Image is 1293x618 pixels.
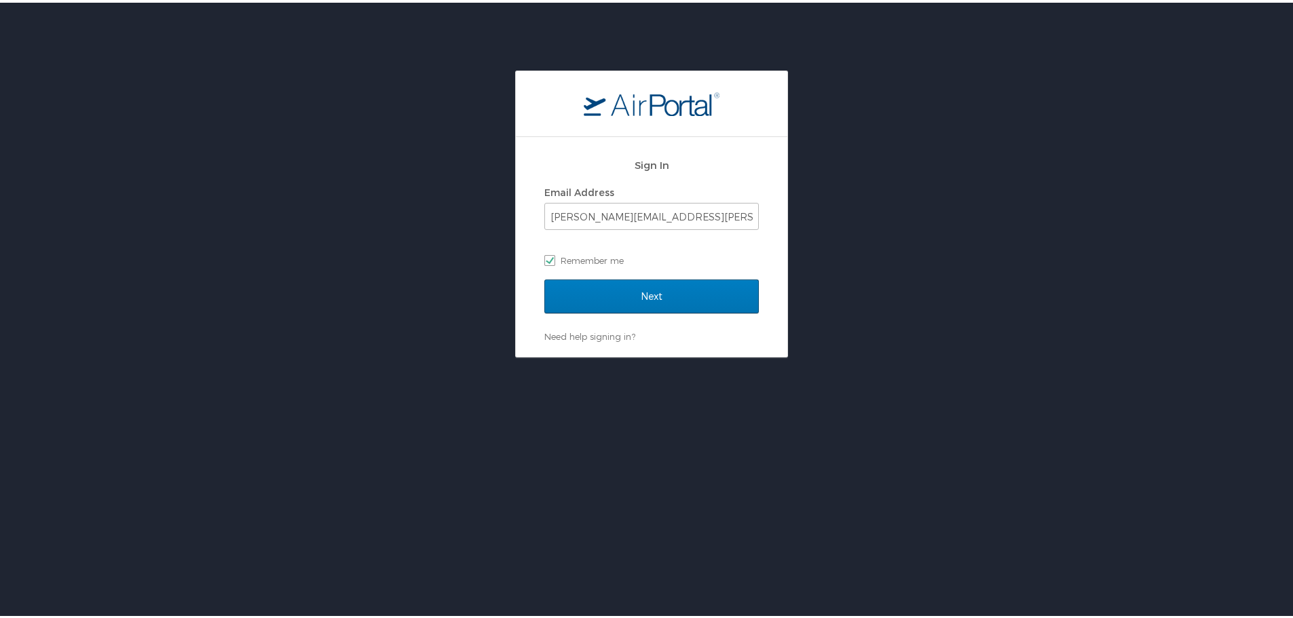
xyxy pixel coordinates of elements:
label: Remember me [544,248,759,268]
a: Need help signing in? [544,328,635,339]
input: Next [544,277,759,311]
h2: Sign In [544,155,759,170]
label: Email Address [544,184,614,195]
img: logo [584,89,719,113]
